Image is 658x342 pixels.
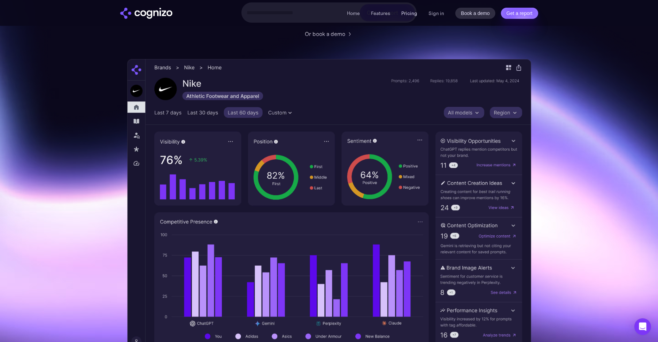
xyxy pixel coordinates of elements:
[120,8,172,19] img: cognizo logo
[120,8,172,19] a: home
[347,10,360,16] a: Home
[455,8,495,19] a: Book a demo
[401,10,417,16] a: Pricing
[305,30,345,38] div: Or book a demo
[371,10,390,16] a: Features
[634,318,651,335] div: Open Intercom Messenger
[428,9,444,17] a: Sign in
[305,30,354,38] a: Or book a demo
[501,8,538,19] a: Get a report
